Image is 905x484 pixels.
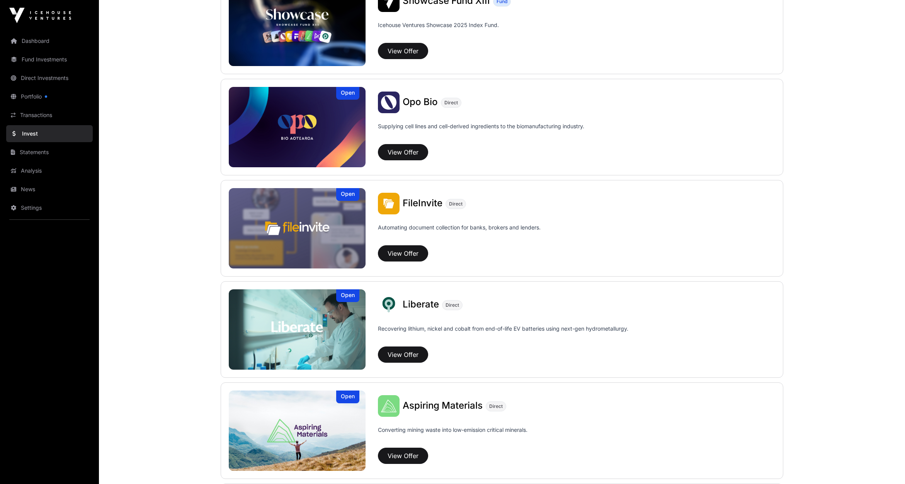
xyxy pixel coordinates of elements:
a: LiberateOpen [229,289,366,370]
p: Recovering lithium, nickel and cobalt from end-of-life EV batteries using next-gen hydrometallurgy. [378,325,628,343]
a: Statements [6,144,93,161]
div: Open [336,87,359,100]
div: Open [336,391,359,403]
span: Direct [489,403,503,409]
img: Icehouse Ventures Logo [9,8,71,23]
div: Open [336,289,359,302]
button: View Offer [378,448,428,464]
img: Aspiring Materials [378,395,400,417]
a: Opo Bio [403,97,438,107]
a: Aspiring Materials [403,401,483,411]
a: Opo BioOpen [229,87,366,167]
button: View Offer [378,43,428,59]
button: View Offer [378,346,428,363]
img: Liberate [378,294,400,316]
a: Liberate [403,300,439,310]
span: Direct [444,100,458,106]
img: FileInvite [378,193,400,214]
span: Direct [449,201,463,207]
a: News [6,181,93,198]
img: Opo Bio [378,92,400,113]
p: Supplying cell lines and cell-derived ingredients to the biomanufacturing industry. [378,122,584,130]
img: Aspiring Materials [229,391,366,471]
a: Settings [6,199,93,216]
iframe: Chat Widget [866,447,905,484]
p: Converting mining waste into low-emission critical minerals. [378,426,527,445]
img: Opo Bio [229,87,366,167]
a: Fund Investments [6,51,93,68]
p: Icehouse Ventures Showcase 2025 Index Fund. [378,21,499,29]
a: Direct Investments [6,70,93,87]
p: Automating document collection for banks, brokers and lenders. [378,224,541,242]
span: Aspiring Materials [403,400,483,411]
button: View Offer [378,144,428,160]
a: Invest [6,125,93,142]
a: FileInvite [403,199,442,209]
img: FileInvite [229,188,366,268]
span: Direct [446,302,459,308]
a: Transactions [6,107,93,124]
span: Liberate [403,299,439,310]
div: Open [336,188,359,201]
img: Liberate [229,289,366,370]
a: FileInviteOpen [229,188,366,268]
a: Aspiring MaterialsOpen [229,391,366,471]
span: Opo Bio [403,96,438,107]
span: FileInvite [403,197,442,209]
button: View Offer [378,245,428,262]
a: Portfolio [6,88,93,105]
a: Analysis [6,162,93,179]
a: Dashboard [6,32,93,49]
